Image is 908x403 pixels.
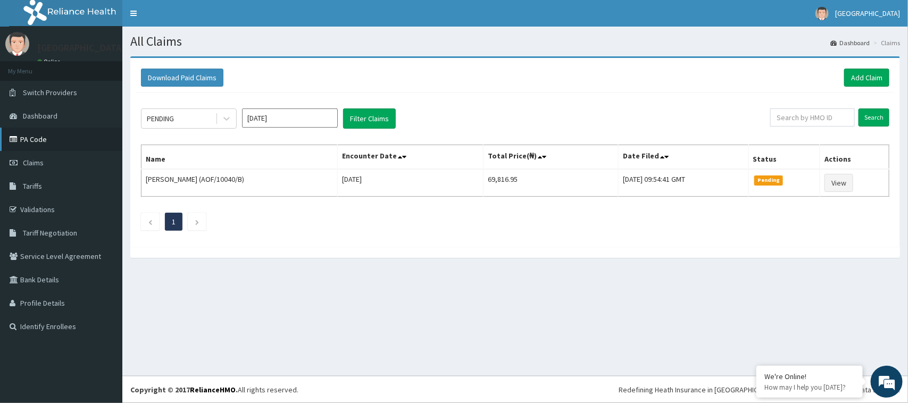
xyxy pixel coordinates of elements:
[37,43,125,53] p: [GEOGRAPHIC_DATA]
[62,134,147,241] span: We're online!
[484,145,619,170] th: Total Price(₦)
[830,38,870,47] a: Dashboard
[147,113,174,124] div: PENDING
[859,108,889,127] input: Search
[23,181,42,191] span: Tariffs
[764,372,855,381] div: We're Online!
[37,58,63,65] a: Online
[190,385,236,394] a: RelianceHMO
[5,290,203,328] textarea: Type your message and hit 'Enter'
[23,158,44,167] span: Claims
[815,7,829,20] img: User Image
[871,38,900,47] li: Claims
[619,384,900,395] div: Redefining Heath Insurance in [GEOGRAPHIC_DATA] using Telemedicine and Data Science!
[835,9,900,18] span: [GEOGRAPHIC_DATA]
[23,228,77,238] span: Tariff Negotiation
[484,169,619,197] td: 69,816.95
[754,175,784,185] span: Pending
[619,145,749,170] th: Date Filed
[195,217,199,226] a: Next page
[20,53,43,80] img: d_794563401_company_1708531726252_794563401
[122,376,908,403] footer: All rights reserved.
[130,385,238,394] strong: Copyright © 2017 .
[820,145,889,170] th: Actions
[141,145,338,170] th: Name
[242,108,338,128] input: Select Month and Year
[141,69,223,87] button: Download Paid Claims
[824,174,853,192] a: View
[141,169,338,197] td: [PERSON_NAME] (AOF/10040/B)
[5,32,29,56] img: User Image
[130,35,900,48] h1: All Claims
[172,217,176,226] a: Page 1 is your current page
[619,169,749,197] td: [DATE] 09:54:41 GMT
[338,145,484,170] th: Encounter Date
[55,60,179,73] div: Chat with us now
[23,111,57,121] span: Dashboard
[770,108,855,127] input: Search by HMO ID
[844,69,889,87] a: Add Claim
[338,169,484,197] td: [DATE]
[174,5,200,31] div: Minimize live chat window
[764,383,855,392] p: How may I help you today?
[23,88,77,97] span: Switch Providers
[343,108,396,129] button: Filter Claims
[148,217,153,226] a: Previous page
[748,145,820,170] th: Status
